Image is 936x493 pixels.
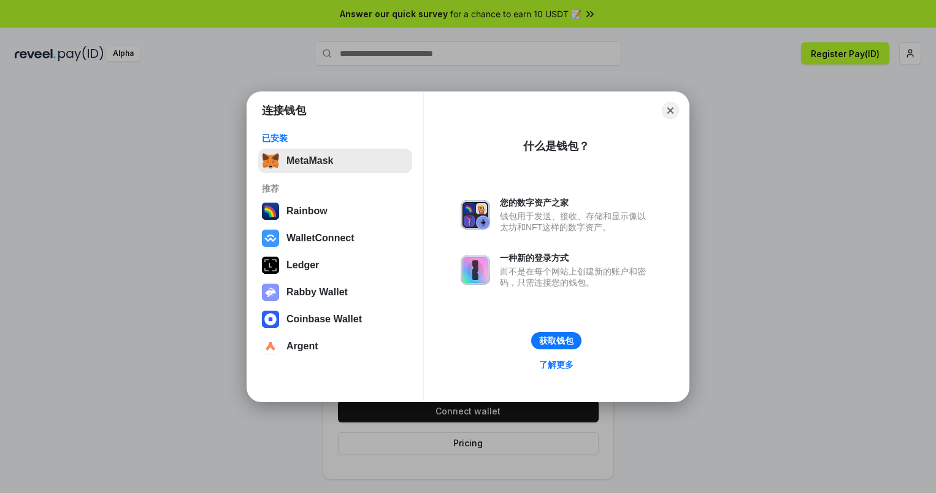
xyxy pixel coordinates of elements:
a: 了解更多 [532,357,581,373]
div: 什么是钱包？ [523,139,589,153]
div: 已安装 [262,133,409,144]
button: 获取钱包 [531,332,581,349]
button: WalletConnect [258,226,412,250]
button: MetaMask [258,149,412,173]
div: Argent [286,341,318,352]
div: 推荐 [262,183,409,194]
button: Rainbow [258,199,412,223]
img: svg+xml,%3Csvg%20width%3D%2228%22%20height%3D%2228%22%20viewBox%3D%220%200%2028%2028%22%20fill%3D... [262,230,279,247]
div: 您的数字资产之家 [500,197,652,208]
div: 一种新的登录方式 [500,252,652,263]
div: 了解更多 [539,359,573,370]
button: Coinbase Wallet [258,307,412,332]
button: Argent [258,334,412,359]
div: 而不是在每个网站上创建新的账户和密码，只需连接您的钱包。 [500,266,652,288]
div: Ledger [286,260,319,271]
div: Coinbase Wallet [286,314,362,325]
img: svg+xml,%3Csvg%20width%3D%2228%22%20height%3D%2228%22%20viewBox%3D%220%200%2028%2028%22%20fill%3D... [262,311,279,328]
button: Ledger [258,253,412,278]
img: svg+xml,%3Csvg%20width%3D%22120%22%20height%3D%22120%22%20viewBox%3D%220%200%20120%20120%22%20fil... [262,203,279,220]
button: Rabby Wallet [258,280,412,305]
div: Rabby Wallet [286,287,348,298]
img: svg+xml,%3Csvg%20xmlns%3D%22http%3A%2F%2Fwww.w3.org%2F2000%2Fsvg%22%20width%3D%2228%22%20height%3... [262,257,279,274]
img: svg+xml,%3Csvg%20fill%3D%22none%22%20height%3D%2233%22%20viewBox%3D%220%200%2035%2033%22%20width%... [262,152,279,169]
div: 钱包用于发送、接收、存储和显示像以太坊和NFT这样的数字资产。 [500,211,652,233]
div: MetaMask [286,155,333,166]
button: Close [662,102,679,119]
h1: 连接钱包 [262,103,306,118]
div: WalletConnect [286,233,355,244]
img: svg+xml,%3Csvg%20xmlns%3D%22http%3A%2F%2Fwww.w3.org%2F2000%2Fsvg%22%20fill%3D%22none%22%20viewBox... [461,255,490,285]
img: svg+xml,%3Csvg%20width%3D%2228%22%20height%3D%2228%22%20viewBox%3D%220%200%2028%2028%22%20fill%3D... [262,338,279,355]
img: svg+xml,%3Csvg%20xmlns%3D%22http%3A%2F%2Fwww.w3.org%2F2000%2Fsvg%22%20fill%3D%22none%22%20viewBox... [262,284,279,301]
div: Rainbow [286,206,328,217]
img: svg+xml,%3Csvg%20xmlns%3D%22http%3A%2F%2Fwww.w3.org%2F2000%2Fsvg%22%20fill%3D%22none%22%20viewBox... [461,200,490,230]
div: 获取钱包 [539,335,573,346]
